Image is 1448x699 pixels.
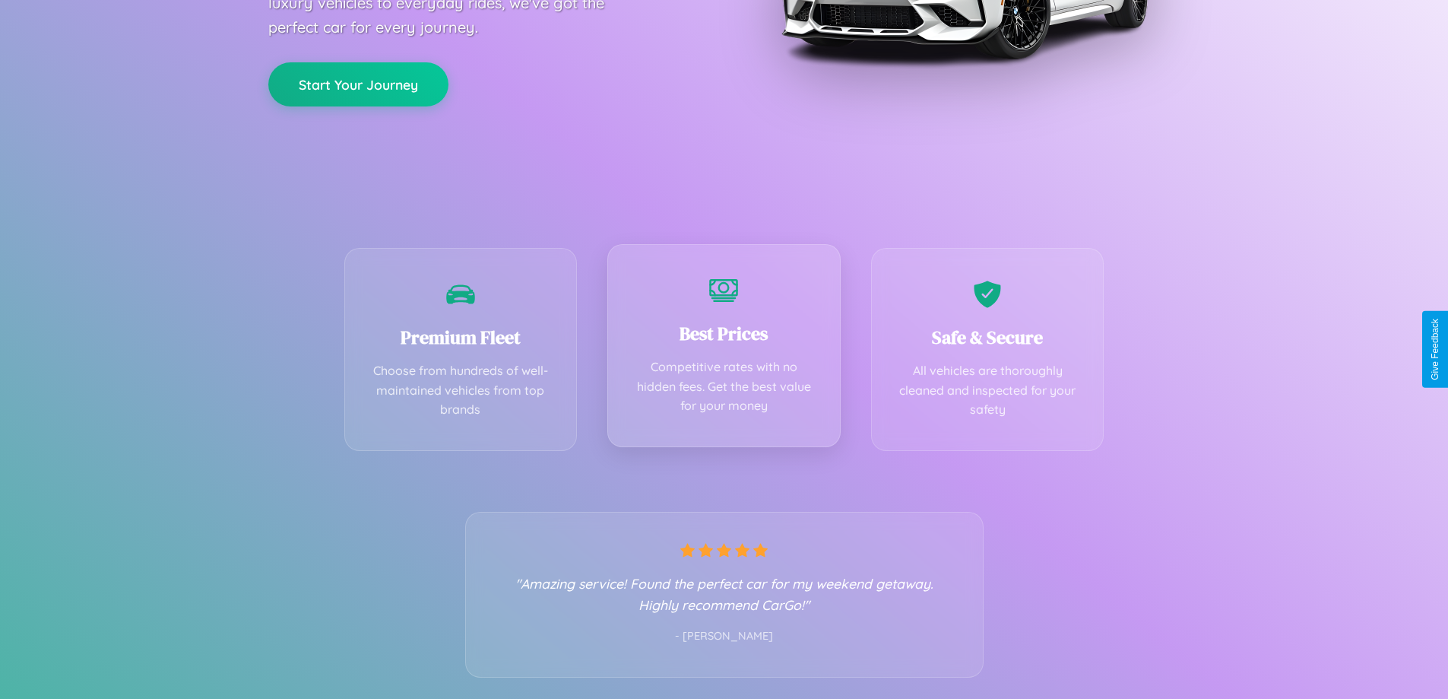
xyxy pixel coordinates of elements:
p: Choose from hundreds of well-maintained vehicles from top brands [368,361,554,420]
p: "Amazing service! Found the perfect car for my weekend getaway. Highly recommend CarGo!" [496,573,952,615]
button: Start Your Journey [268,62,448,106]
p: Competitive rates with no hidden fees. Get the best value for your money [631,357,817,416]
div: Give Feedback [1430,319,1440,380]
p: - [PERSON_NAME] [496,627,952,647]
h3: Best Prices [631,321,817,346]
h3: Premium Fleet [368,325,554,350]
h3: Safe & Secure [895,325,1081,350]
p: All vehicles are thoroughly cleaned and inspected for your safety [895,361,1081,420]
